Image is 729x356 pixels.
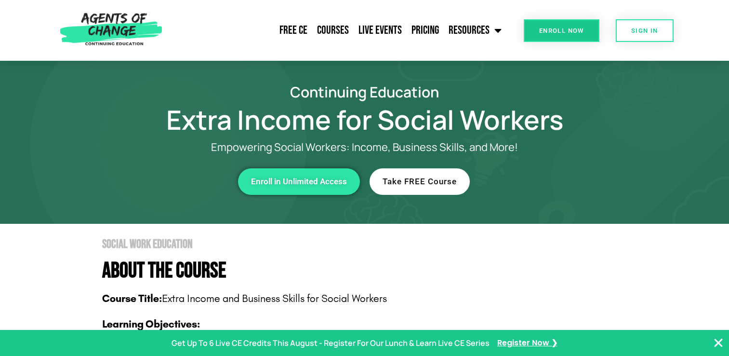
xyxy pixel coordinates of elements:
[90,85,639,99] h2: Continuing Education
[407,18,444,42] a: Pricing
[354,18,407,42] a: Live Events
[102,292,162,305] b: Course Title:
[370,168,470,195] a: Take FREE Course
[713,337,724,349] button: Close Banner
[90,109,639,131] h1: Extra Income for Social Workers
[312,18,354,42] a: Courses
[102,318,200,330] b: Learning Objectives:
[631,27,658,34] span: SIGN IN
[539,27,584,34] span: Enroll Now
[172,336,490,350] p: Get Up To 6 Live CE Credits This August - Register For Our Lunch & Learn Live CE Series
[524,19,599,42] a: Enroll Now
[616,19,674,42] a: SIGN IN
[251,178,347,186] span: Enroll in Unlimited Access
[129,140,601,154] p: Empowering Social Workers: Income, Business Skills, and More!
[238,168,360,195] a: Enroll in Unlimited Access
[102,238,639,250] h2: Social Work Education
[497,336,557,350] a: Register Now ❯
[167,18,507,42] nav: Menu
[102,291,639,306] p: Extra Income and Business Skills for Social Workers
[102,260,639,282] h4: About The Course
[275,18,312,42] a: Free CE
[383,178,457,186] span: Take FREE Course
[444,18,506,42] a: Resources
